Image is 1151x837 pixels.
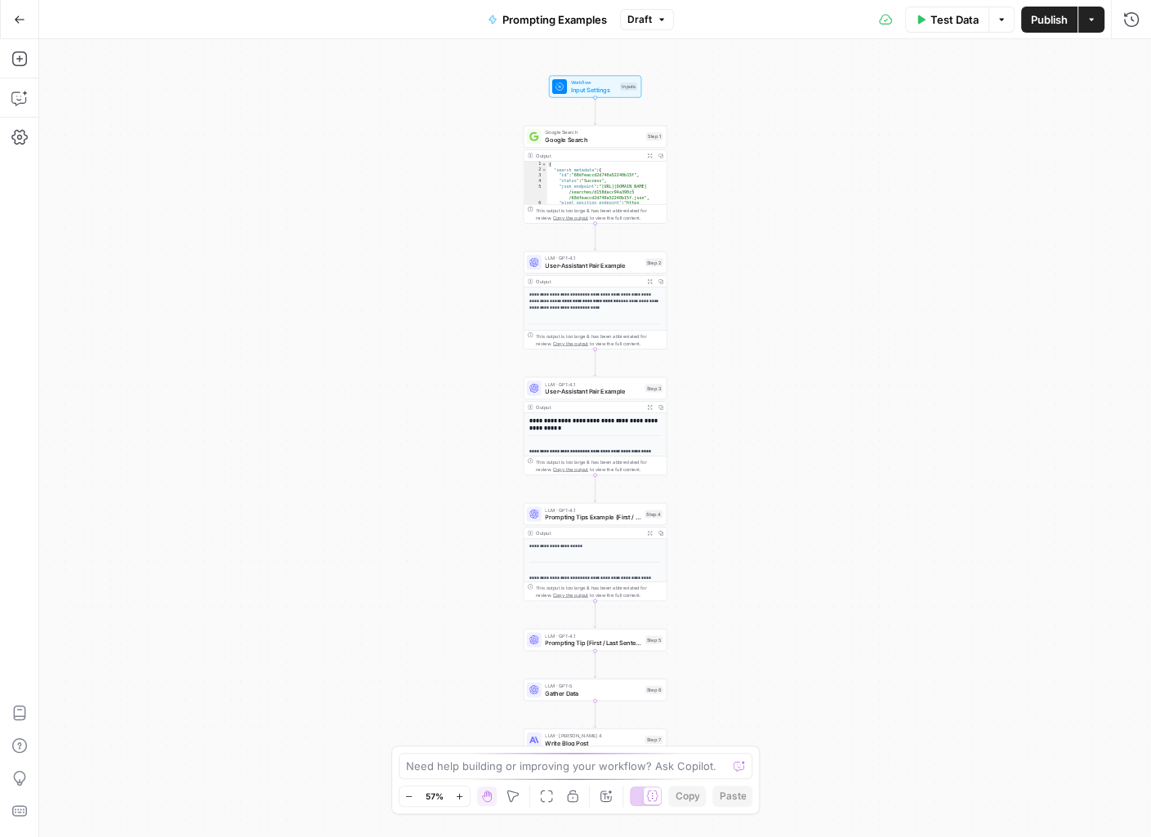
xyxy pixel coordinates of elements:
g: Edge from step_3 to step_4 [594,475,596,502]
span: Paste [719,789,746,804]
span: Draft [627,12,652,27]
g: Edge from step_5 to step_6 [594,651,596,678]
div: 6 [524,200,547,228]
div: Output [536,529,641,536]
span: LLM · GPT-4.1 [545,506,640,514]
span: Copy the output [553,466,588,472]
button: Paste [712,786,752,807]
g: Edge from step_1 to step_2 [594,223,596,250]
div: LLM · GPT-4.1Prompting Tip (First / Last Sentence)Step 5 [524,629,667,651]
div: Output [536,403,641,411]
span: Prompting Tip (First / Last Sentence) [545,639,641,648]
span: Prompting Tips Example (First / Last Sentence) [545,513,640,522]
span: Toggle code folding, rows 2 through 12 [542,167,547,173]
g: Edge from step_6 to step_7 [594,701,596,728]
div: 4 [524,178,547,184]
div: This output is too large & has been abbreviated for review. to view the full content. [536,332,662,347]
button: Copy [668,786,706,807]
g: Edge from start to step_1 [594,97,596,124]
span: LLM · GPT-4.1 [545,381,641,388]
span: Write Blog Post [545,738,641,747]
div: This output is too large & has been abbreviated for review. to view the full content. [536,458,662,473]
div: 5 [524,184,547,200]
span: Copy the output [553,341,588,346]
div: Step 7 [645,736,663,744]
div: This output is too large & has been abbreviated for review. to view the full content. [536,584,662,599]
div: Output [536,278,641,285]
span: Test Data [930,11,979,28]
div: 1 [524,162,547,167]
span: Google Search [545,135,642,144]
div: Step 4 [645,510,662,518]
button: Publish [1021,7,1077,33]
div: WorkflowInput SettingsInputs [524,75,667,97]
span: Copy the output [553,215,588,220]
div: Step 5 [645,635,663,643]
div: Step 3 [645,384,663,392]
div: Step 2 [645,258,663,266]
g: Edge from step_4 to step_5 [594,601,596,628]
div: LLM · [PERSON_NAME] 4Write Blog PostStep 7 [524,728,667,750]
span: LLM · GPT-4.1 [545,632,641,639]
span: Google Search [545,129,642,136]
div: Inputs [620,82,637,91]
span: Copy the output [553,592,588,598]
span: User-Assistant Pair Example [545,261,641,270]
span: 57% [426,790,444,803]
button: Prompting Examples [478,7,617,33]
div: 3 [524,172,547,178]
span: Workflow [570,78,616,86]
div: Output [536,152,641,159]
div: This output is too large & has been abbreviated for review. to view the full content. [536,207,662,221]
span: Gather Data [545,688,641,697]
span: Toggle code folding, rows 1 through 134 [542,162,547,167]
g: Edge from step_2 to step_3 [594,349,596,376]
span: User-Assistant Pair Example [545,387,641,396]
div: LLM · GPT-5Gather DataStep 6 [524,679,667,701]
span: LLM · GPT-4.1 [545,255,641,262]
span: LLM · GPT-5 [545,682,641,689]
span: LLM · [PERSON_NAME] 4 [545,732,641,739]
button: Draft [620,9,674,30]
span: Copy [675,789,699,804]
span: Input Settings [570,85,616,94]
div: 2 [524,167,547,173]
span: Publish [1031,11,1068,28]
div: Step 6 [645,686,663,694]
span: Prompting Examples [502,11,607,28]
div: Step 1 [646,132,662,140]
button: Test Data [905,7,988,33]
div: Google SearchGoogle SearchStep 1Output{ "search_metadata":{ "id":"68dfeaccd2d740a52240b15f", "sta... [524,126,667,224]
